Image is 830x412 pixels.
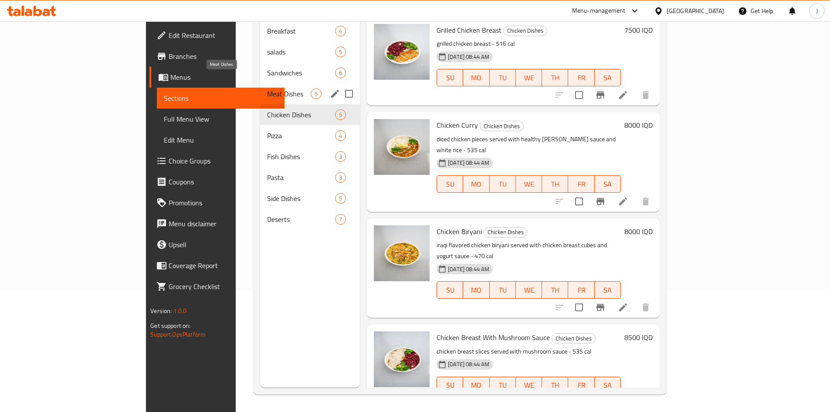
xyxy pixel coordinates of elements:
a: Sections [157,88,285,109]
div: Meat Dishes5edit [260,83,360,104]
a: Grocery Checklist [149,276,285,297]
nav: Menu sections [260,17,360,233]
span: TH [545,178,565,191]
button: TU [490,281,516,299]
p: iraqi flavored chicken biryani served with chicken breast cubes and yogurt sauce - 470 cal [437,240,621,262]
div: items [311,89,322,99]
div: Fish Dishes3 [260,146,360,167]
span: 5 [335,194,346,203]
a: Upsell [149,234,285,255]
div: items [335,214,346,225]
button: SU [437,281,463,299]
span: 5 [335,48,346,56]
button: TH [542,175,568,193]
span: 4 [335,132,346,140]
span: Upsell [169,239,278,250]
h6: 7500 IQD [624,24,653,36]
h6: 8000 IQD [624,225,653,238]
button: MO [463,69,489,86]
span: [DATE] 08:44 AM [444,53,493,61]
span: MO [467,379,486,392]
span: 3 [335,174,346,182]
button: WE [516,175,542,193]
div: Chicken Dishes [503,26,547,36]
img: Grilled Chicken Breast [374,24,430,80]
span: FR [572,178,591,191]
button: Branch-specific-item [590,297,611,318]
span: Menus [170,72,278,82]
span: Full Menu View [164,114,278,124]
span: Side Dishes [267,193,335,204]
span: Coverage Report [169,260,278,271]
p: grilled chicken breast - 516 cal [437,38,621,49]
span: TU [493,178,512,191]
span: Chicken Biryani [437,225,482,238]
span: 4 [335,27,346,35]
button: TU [490,175,516,193]
span: Branches [169,51,278,61]
a: Coupons [149,171,285,192]
span: Fish Dishes [267,151,335,162]
span: SA [598,72,617,84]
div: Pizza [267,130,335,141]
button: TU [490,69,516,86]
span: TH [545,72,565,84]
a: Edit menu item [618,196,628,207]
span: Menu disclaimer [169,218,278,229]
span: MO [467,72,486,84]
button: SU [437,175,463,193]
img: Chicken Breast With Mushroom Sauce [374,331,430,387]
span: WE [519,379,539,392]
span: SA [598,178,617,191]
button: delete [635,85,656,106]
button: TU [490,377,516,394]
span: 5 [335,111,346,119]
span: Coupons [169,177,278,187]
span: J [816,6,818,16]
div: items [335,151,346,162]
div: [GEOGRAPHIC_DATA] [667,6,724,16]
a: Edit Menu [157,129,285,150]
button: FR [568,69,594,86]
span: Choice Groups [169,156,278,166]
span: Version: [150,305,172,317]
span: Edit Menu [164,135,278,145]
a: Branches [149,46,285,67]
div: salads5 [260,41,360,62]
button: delete [635,297,656,318]
span: Sandwiches [267,68,335,78]
button: TH [542,281,568,299]
span: 5 [311,90,321,98]
button: SA [595,281,621,299]
span: [DATE] 08:44 AM [444,159,493,167]
p: diced chicken pieces served with healthy [PERSON_NAME] sauce and white rice - 535 cal [437,134,621,156]
span: Chicken Dishes [480,121,523,131]
button: MO [463,281,489,299]
span: TH [545,284,565,296]
span: Chicken Curry [437,119,478,132]
button: WE [516,377,542,394]
img: Chicken Biryani [374,225,430,281]
div: Chicken Dishes5 [260,104,360,125]
span: Select to update [570,192,588,211]
button: FR [568,281,594,299]
button: MO [463,175,489,193]
button: Branch-specific-item [590,191,611,212]
div: Menu-management [572,6,626,16]
button: SA [595,377,621,394]
span: Breakfast [267,26,335,36]
span: MO [467,284,486,296]
span: MO [467,178,486,191]
span: WE [519,178,539,191]
button: edit [329,87,342,100]
span: Promotions [169,197,278,208]
span: Chicken Dishes [504,26,547,36]
button: SA [595,175,621,193]
img: Chicken Curry [374,119,430,175]
button: MO [463,377,489,394]
span: WE [519,72,539,84]
button: SU [437,377,463,394]
span: Select to update [570,86,588,104]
